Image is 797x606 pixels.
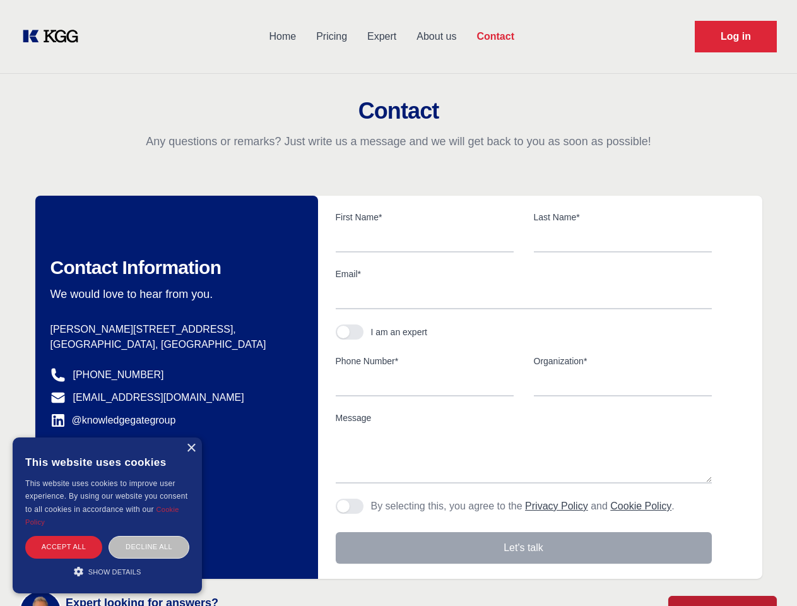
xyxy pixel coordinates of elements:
[50,413,176,428] a: @knowledgegategroup
[109,536,189,558] div: Decline all
[534,211,712,223] label: Last Name*
[259,20,306,53] a: Home
[50,322,298,337] p: [PERSON_NAME][STREET_ADDRESS],
[15,134,782,149] p: Any questions or remarks? Just write us a message and we will get back to you as soon as possible!
[466,20,524,53] a: Contact
[610,501,671,511] a: Cookie Policy
[25,506,179,526] a: Cookie Policy
[50,287,298,302] p: We would love to hear from you.
[525,501,588,511] a: Privacy Policy
[25,447,189,477] div: This website uses cookies
[357,20,406,53] a: Expert
[336,211,514,223] label: First Name*
[406,20,466,53] a: About us
[88,568,141,576] span: Show details
[336,532,712,564] button: Let's talk
[695,21,777,52] a: Request Demo
[50,256,298,279] h2: Contact Information
[186,444,196,453] div: Close
[20,27,88,47] a: KOL Knowledge Platform: Talk to Key External Experts (KEE)
[306,20,357,53] a: Pricing
[73,390,244,405] a: [EMAIL_ADDRESS][DOMAIN_NAME]
[25,479,187,514] span: This website uses cookies to improve user experience. By using our website you consent to all coo...
[336,268,712,280] label: Email*
[15,98,782,124] h2: Contact
[50,337,298,352] p: [GEOGRAPHIC_DATA], [GEOGRAPHIC_DATA]
[25,536,102,558] div: Accept all
[371,326,428,338] div: I am an expert
[371,499,675,514] p: By selecting this, you agree to the and .
[73,367,164,383] a: [PHONE_NUMBER]
[734,545,797,606] iframe: Chat Widget
[336,355,514,367] label: Phone Number*
[534,355,712,367] label: Organization*
[336,412,712,424] label: Message
[25,565,189,578] div: Show details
